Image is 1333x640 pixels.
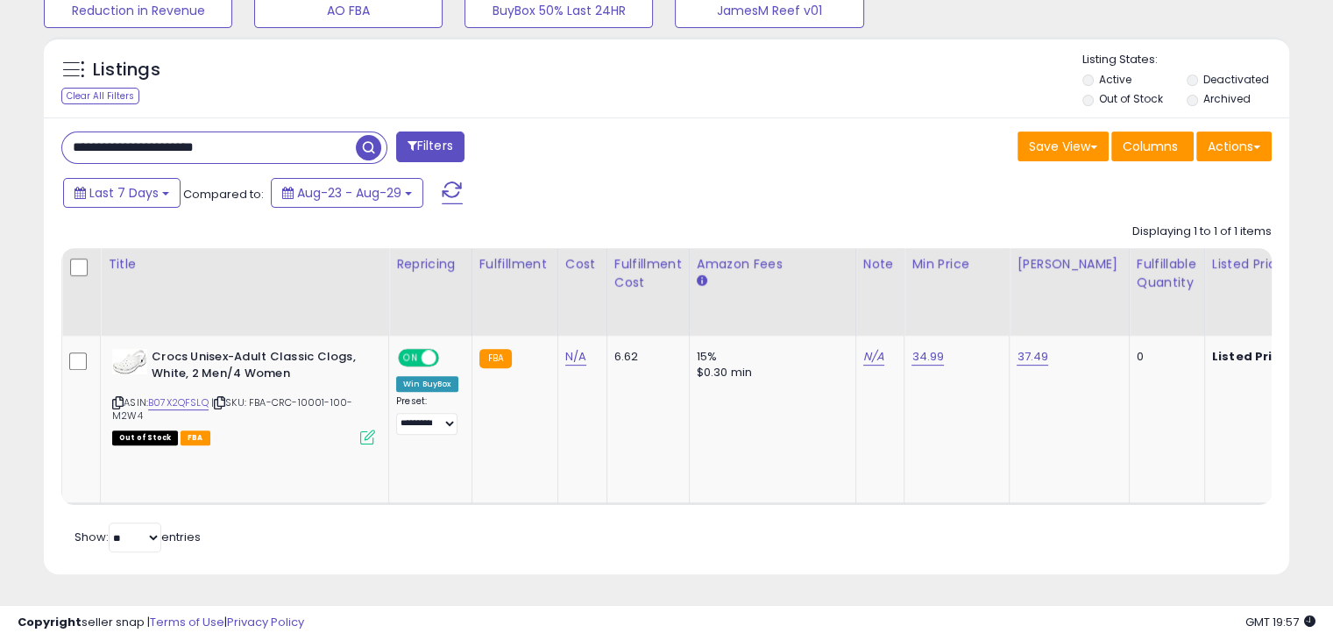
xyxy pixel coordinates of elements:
div: Min Price [911,255,1002,274]
div: Fulfillable Quantity [1137,255,1197,292]
div: Clear All Filters [61,88,139,104]
button: Last 7 Days [63,178,181,208]
div: Note [863,255,897,274]
div: 15% [697,349,842,365]
label: Out of Stock [1099,91,1163,106]
div: Preset: [396,395,458,435]
div: Displaying 1 to 1 of 1 items [1132,224,1272,240]
div: ASIN: [112,349,375,443]
span: 2025-09-6 19:57 GMT [1245,614,1315,630]
span: OFF [436,351,464,366]
a: N/A [565,348,586,366]
b: Crocs Unisex-Adult Classic Clogs, White, 2 Men/4 Women [152,349,365,386]
div: Title [108,255,381,274]
a: N/A [863,348,884,366]
button: Filters [396,132,464,162]
b: Listed Price: [1212,348,1292,365]
div: seller snap | | [18,615,304,631]
strong: Copyright [18,614,82,630]
small: Amazon Fees. [697,274,707,289]
a: 37.49 [1017,348,1048,366]
div: Amazon Fees [697,255,848,274]
a: Privacy Policy [227,614,304,630]
div: Fulfillment [479,255,550,274]
a: Terms of Use [150,614,224,630]
button: Columns [1111,132,1194,161]
div: [PERSON_NAME] [1017,255,1121,274]
span: Columns [1123,138,1178,155]
div: Repricing [396,255,464,274]
span: Show: entries [74,529,201,545]
span: All listings that are currently out of stock and unavailable for purchase on Amazon [112,430,178,445]
small: FBA [479,349,512,368]
span: Aug-23 - Aug-29 [297,184,401,202]
div: Win BuyBox [396,376,458,392]
a: 34.99 [911,348,944,366]
span: Compared to: [183,186,264,203]
a: B07X2QFSLQ [148,395,209,410]
h5: Listings [93,58,160,82]
span: Last 7 Days [89,184,159,202]
img: 31TjU9hWYmL._SL40_.jpg [112,349,147,374]
label: Active [1099,72,1131,87]
div: Fulfillment Cost [614,255,682,292]
span: FBA [181,430,210,445]
span: ON [400,351,422,366]
span: | SKU: FBA-CRC-10001-100-M2W4 [112,395,352,422]
button: Aug-23 - Aug-29 [271,178,423,208]
button: Save View [1017,132,1109,161]
div: 6.62 [614,349,676,365]
div: $0.30 min [697,365,842,380]
p: Listing States: [1082,52,1289,68]
label: Archived [1202,91,1250,106]
div: 0 [1137,349,1191,365]
div: Cost [565,255,599,274]
button: Actions [1196,132,1272,161]
label: Deactivated [1202,72,1268,87]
